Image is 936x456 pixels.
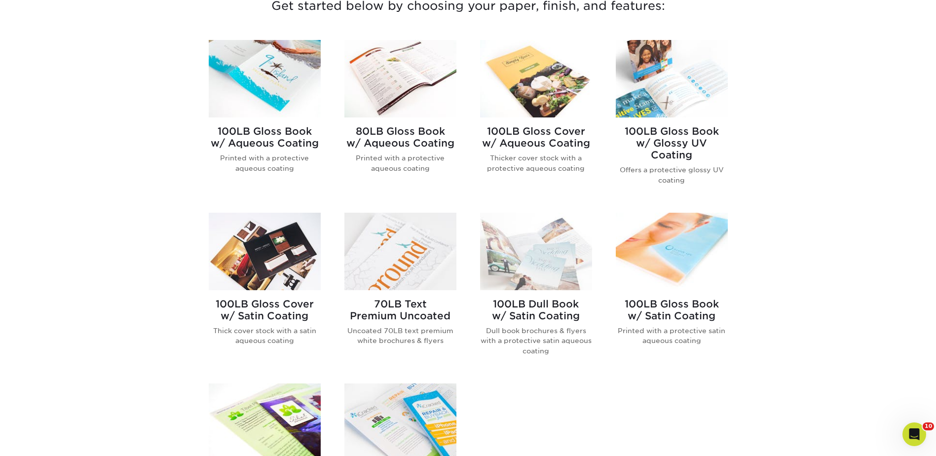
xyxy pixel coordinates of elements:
[209,153,321,173] p: Printed with a protective aqueous coating
[616,125,728,161] h2: 100LB Gloss Book w/ Glossy UV Coating
[923,422,934,430] span: 10
[209,40,321,117] img: 100LB Gloss Book<br/>w/ Aqueous Coating Brochures & Flyers
[616,213,728,290] img: 100LB Gloss Book<br/>w/ Satin Coating Brochures & Flyers
[616,40,728,117] img: 100LB Gloss Book<br/>w/ Glossy UV Coating Brochures & Flyers
[344,213,456,290] img: 70LB Text<br/>Premium Uncoated Brochures & Flyers
[480,153,592,173] p: Thicker cover stock with a protective aqueous coating
[616,326,728,346] p: Printed with a protective satin aqueous coating
[480,40,592,201] a: 100LB Gloss Cover<br/>w/ Aqueous Coating Brochures & Flyers 100LB Gloss Coverw/ Aqueous Coating T...
[209,213,321,290] img: 100LB Gloss Cover<br/>w/ Satin Coating Brochures & Flyers
[209,40,321,201] a: 100LB Gloss Book<br/>w/ Aqueous Coating Brochures & Flyers 100LB Gloss Bookw/ Aqueous Coating Pri...
[616,298,728,322] h2: 100LB Gloss Book w/ Satin Coating
[209,125,321,149] h2: 100LB Gloss Book w/ Aqueous Coating
[344,153,456,173] p: Printed with a protective aqueous coating
[344,298,456,322] h2: 70LB Text Premium Uncoated
[344,40,456,117] img: 80LB Gloss Book<br/>w/ Aqueous Coating Brochures & Flyers
[616,165,728,185] p: Offers a protective glossy UV coating
[209,326,321,346] p: Thick cover stock with a satin aqueous coating
[902,422,926,446] iframe: Intercom live chat
[480,298,592,322] h2: 100LB Dull Book w/ Satin Coating
[344,326,456,346] p: Uncoated 70LB text premium white brochures & flyers
[480,213,592,290] img: 100LB Dull Book<br/>w/ Satin Coating Brochures & Flyers
[480,40,592,117] img: 100LB Gloss Cover<br/>w/ Aqueous Coating Brochures & Flyers
[2,426,84,453] iframe: Google Customer Reviews
[480,125,592,149] h2: 100LB Gloss Cover w/ Aqueous Coating
[209,298,321,322] h2: 100LB Gloss Cover w/ Satin Coating
[209,213,321,372] a: 100LB Gloss Cover<br/>w/ Satin Coating Brochures & Flyers 100LB Gloss Coverw/ Satin Coating Thick...
[344,213,456,372] a: 70LB Text<br/>Premium Uncoated Brochures & Flyers 70LB TextPremium Uncoated Uncoated 70LB text pr...
[480,326,592,356] p: Dull book brochures & flyers with a protective satin aqueous coating
[344,125,456,149] h2: 80LB Gloss Book w/ Aqueous Coating
[616,40,728,201] a: 100LB Gloss Book<br/>w/ Glossy UV Coating Brochures & Flyers 100LB Gloss Bookw/ Glossy UV Coating...
[616,213,728,372] a: 100LB Gloss Book<br/>w/ Satin Coating Brochures & Flyers 100LB Gloss Bookw/ Satin Coating Printed...
[480,213,592,372] a: 100LB Dull Book<br/>w/ Satin Coating Brochures & Flyers 100LB Dull Bookw/ Satin Coating Dull book...
[344,40,456,201] a: 80LB Gloss Book<br/>w/ Aqueous Coating Brochures & Flyers 80LB Gloss Bookw/ Aqueous Coating Print...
